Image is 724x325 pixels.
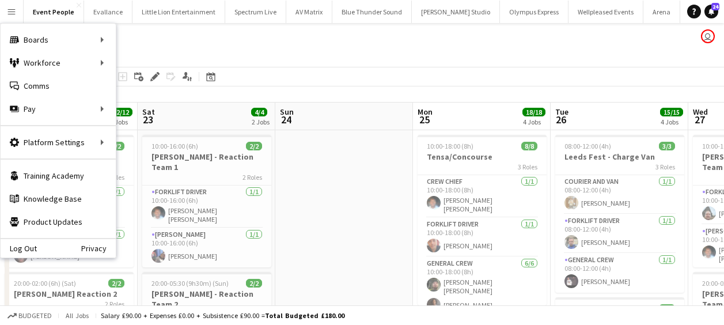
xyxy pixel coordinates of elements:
app-job-card: 10:00-18:00 (8h)8/8Tensa/Concourse3 RolesCrew Chief1/110:00-18:00 (8h)[PERSON_NAME] [PERSON_NAME]... [418,135,547,305]
span: 3 Roles [655,162,675,171]
h3: Leeds Fest - Charge Van [555,152,684,162]
span: 08:00-12:00 (4h) [564,142,611,150]
div: Workforce [1,51,116,74]
span: 8/8 [521,142,537,150]
a: Training Academy [1,164,116,187]
a: 24 [704,5,718,18]
a: Product Updates [1,210,116,233]
h3: Tensa/Concourse [418,152,547,162]
app-card-role: General Crew1/108:00-12:00 (4h)[PERSON_NAME] [555,254,684,293]
span: 23 [141,113,155,126]
a: Knowledge Base [1,187,116,210]
button: Budgeted [6,309,54,322]
div: 4 Jobs [523,118,545,126]
span: 10:00-16:00 (6h) [151,142,198,150]
button: Blue Thunder Sound [332,1,412,23]
span: 10:00-16:00 (6h) [564,304,611,313]
div: Platform Settings [1,131,116,154]
span: 2 Roles [105,300,124,308]
span: 24 [278,113,294,126]
span: 10:00-18:00 (8h) [427,142,473,150]
app-user-avatar: Dominic Riley [701,29,715,43]
span: 2/2 [659,304,675,313]
span: 26 [554,113,568,126]
button: Olympus Express [500,1,568,23]
span: 2/2 [246,142,262,150]
span: Wed [693,107,708,117]
app-card-role: Forklift Driver1/110:00-18:00 (8h)[PERSON_NAME] [418,218,547,257]
app-card-role: [PERSON_NAME]1/110:00-16:00 (6h)[PERSON_NAME] [142,228,271,267]
span: 25 [416,113,433,126]
button: Wellpleased Events [568,1,643,23]
span: Budgeted [18,312,52,320]
a: Comms [1,74,116,97]
app-card-role: Crew Chief1/110:00-18:00 (8h)[PERSON_NAME] [PERSON_NAME] [418,175,547,218]
app-job-card: 10:00-16:00 (6h)2/2[PERSON_NAME] - Reaction Team 12 RolesForklift Driver1/110:00-16:00 (6h)[PERSO... [142,135,271,267]
app-job-card: 08:00-12:00 (4h)3/3Leeds Fest - Charge Van3 RolesCourier and Van1/108:00-12:00 (4h)[PERSON_NAME]F... [555,135,684,293]
span: Sun [280,107,294,117]
span: 24 [711,3,719,10]
span: 4/4 [251,108,267,116]
div: Boards [1,28,116,51]
button: Spectrum Live [225,1,286,23]
span: Tue [555,107,568,117]
h3: [PERSON_NAME] - Reaction Team 2 [142,289,271,309]
span: 3/3 [659,142,675,150]
div: 2 Jobs [252,118,270,126]
button: Evallance [84,1,132,23]
div: 4 Jobs [661,118,683,126]
span: Sat [142,107,155,117]
span: 27 [691,113,708,126]
button: Arena [643,1,680,23]
button: Little Lion Entertainment [132,1,225,23]
a: Log Out [1,244,37,253]
app-card-role: Forklift Driver1/110:00-16:00 (6h)[PERSON_NAME] [PERSON_NAME] [142,186,271,228]
div: 3 Jobs [110,118,132,126]
span: 2/2 [108,279,124,288]
span: 15/15 [660,108,683,116]
app-card-role: Courier and Van1/108:00-12:00 (4h)[PERSON_NAME] [555,175,684,214]
a: Privacy [81,244,116,253]
button: AV Matrix [286,1,332,23]
span: All jobs [63,311,91,320]
span: 12/12 [109,108,132,116]
h3: [PERSON_NAME] - Reaction Team 1 [142,152,271,172]
div: Salary £90.00 + Expenses £0.00 + Subsistence £90.00 = [101,311,344,320]
span: 2/2 [246,279,262,288]
button: Event People [24,1,84,23]
span: 20:00-05:30 (9h30m) (Sun) [151,279,229,288]
span: 20:00-02:00 (6h) (Sat) [14,279,76,288]
span: Mon [418,107,433,117]
app-card-role: Forklift Driver1/108:00-12:00 (4h)[PERSON_NAME] [555,214,684,254]
h3: [PERSON_NAME] Reaction 2 [5,289,134,299]
span: 2 Roles [242,173,262,182]
div: Pay [1,97,116,120]
span: Total Budgeted £180.00 [265,311,344,320]
button: [PERSON_NAME] Studio [412,1,500,23]
span: 18/18 [522,108,545,116]
span: 3 Roles [518,162,537,171]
